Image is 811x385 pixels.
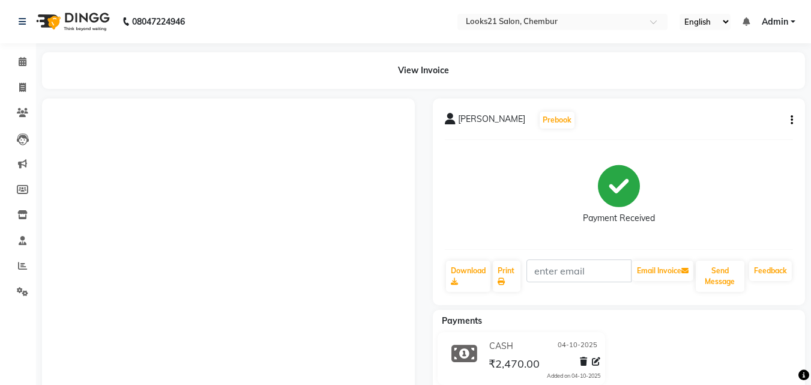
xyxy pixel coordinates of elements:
a: Feedback [749,261,792,281]
button: Send Message [696,261,744,292]
div: View Invoice [42,52,805,89]
span: 04-10-2025 [558,340,597,353]
div: Payment Received [583,212,655,225]
span: ₹2,470.00 [489,357,540,374]
button: Prebook [540,112,574,129]
span: Admin [762,16,788,28]
input: enter email [526,259,632,282]
a: Download [446,261,490,292]
b: 08047224946 [132,5,185,38]
img: logo [31,5,113,38]
span: Payments [442,315,482,326]
div: Added on 04-10-2025 [547,372,600,380]
span: CASH [489,340,513,353]
button: Email Invoice [632,261,693,281]
span: [PERSON_NAME] [458,113,525,130]
a: Print [493,261,520,292]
